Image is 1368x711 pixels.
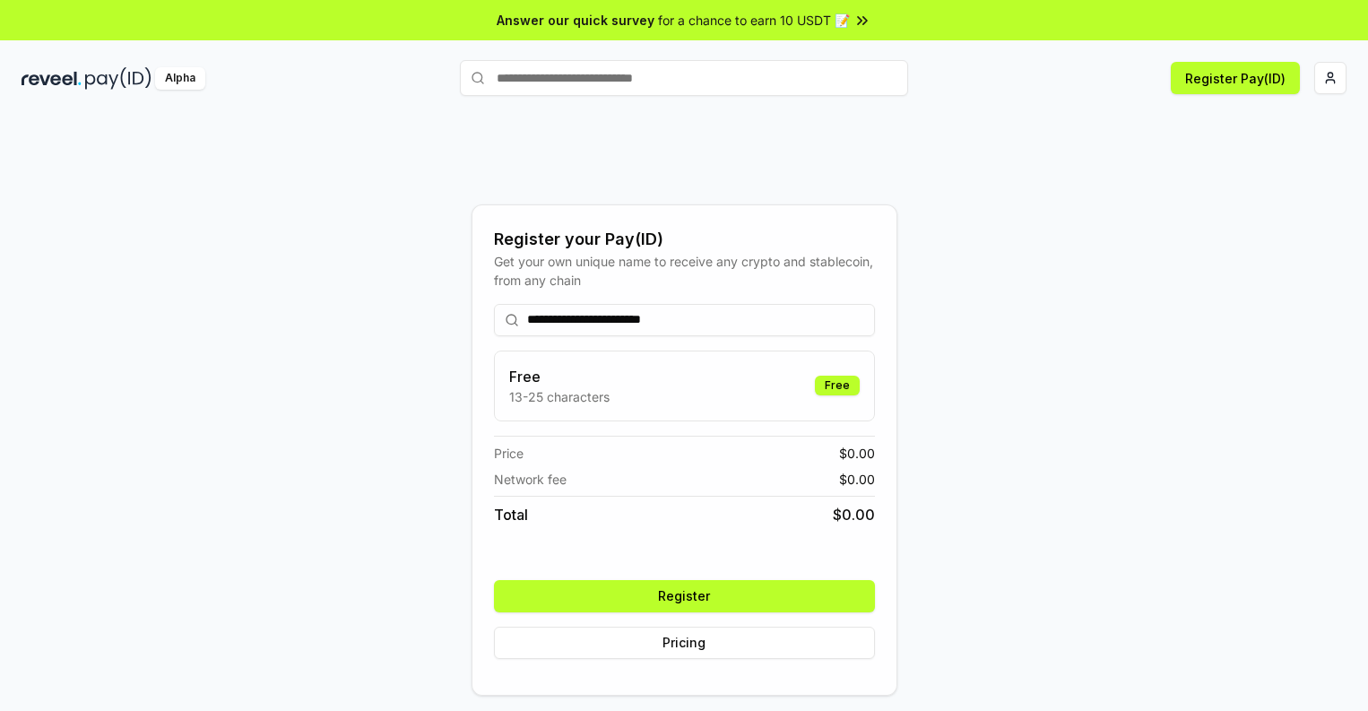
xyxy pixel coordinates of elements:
[839,444,875,463] span: $ 0.00
[155,67,205,90] div: Alpha
[494,227,875,252] div: Register your Pay(ID)
[494,627,875,659] button: Pricing
[509,366,610,387] h3: Free
[494,252,875,290] div: Get your own unique name to receive any crypto and stablecoin, from any chain
[497,11,654,30] span: Answer our quick survey
[494,470,567,489] span: Network fee
[509,387,610,406] p: 13-25 characters
[494,504,528,525] span: Total
[658,11,850,30] span: for a chance to earn 10 USDT 📝
[839,470,875,489] span: $ 0.00
[494,580,875,612] button: Register
[494,444,524,463] span: Price
[85,67,152,90] img: pay_id
[833,504,875,525] span: $ 0.00
[815,376,860,395] div: Free
[1171,62,1300,94] button: Register Pay(ID)
[22,67,82,90] img: reveel_dark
